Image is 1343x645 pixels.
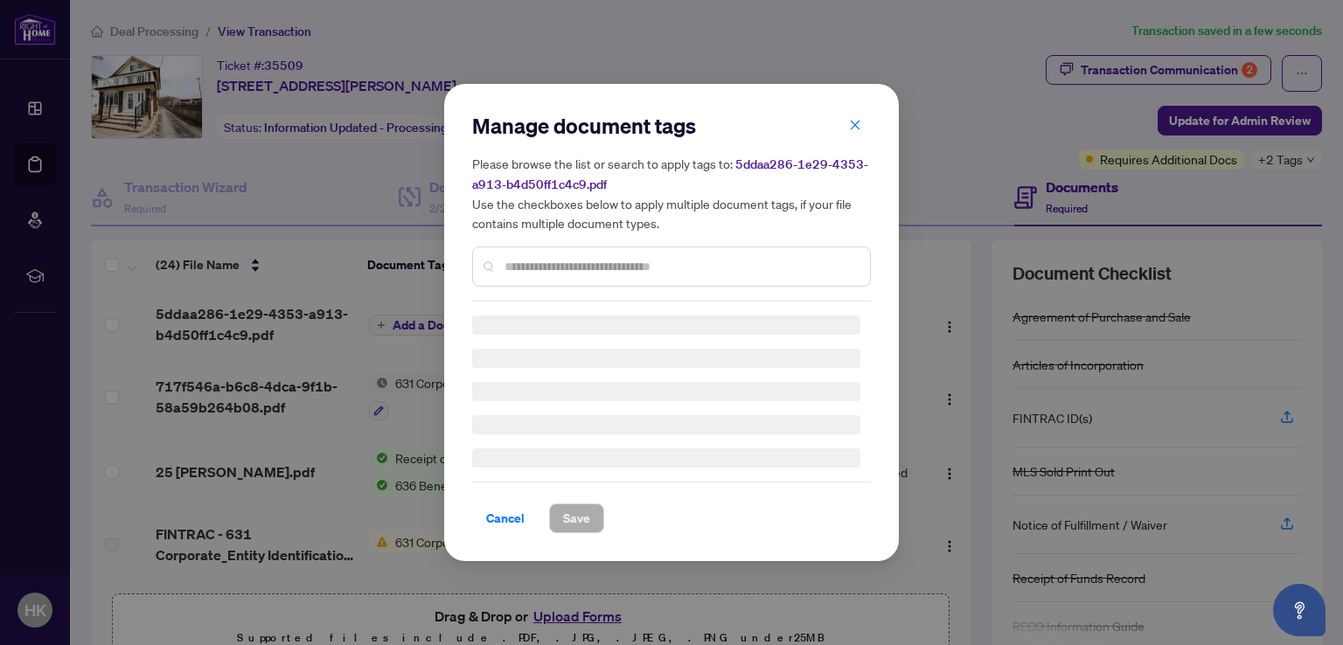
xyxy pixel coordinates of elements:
span: Cancel [486,504,525,532]
h2: Manage document tags [472,112,871,140]
button: Save [549,503,604,533]
button: Open asap [1273,584,1326,636]
span: close [849,119,861,131]
button: Cancel [472,503,539,533]
h5: Please browse the list or search to apply tags to: Use the checkboxes below to apply multiple doc... [472,154,871,232]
